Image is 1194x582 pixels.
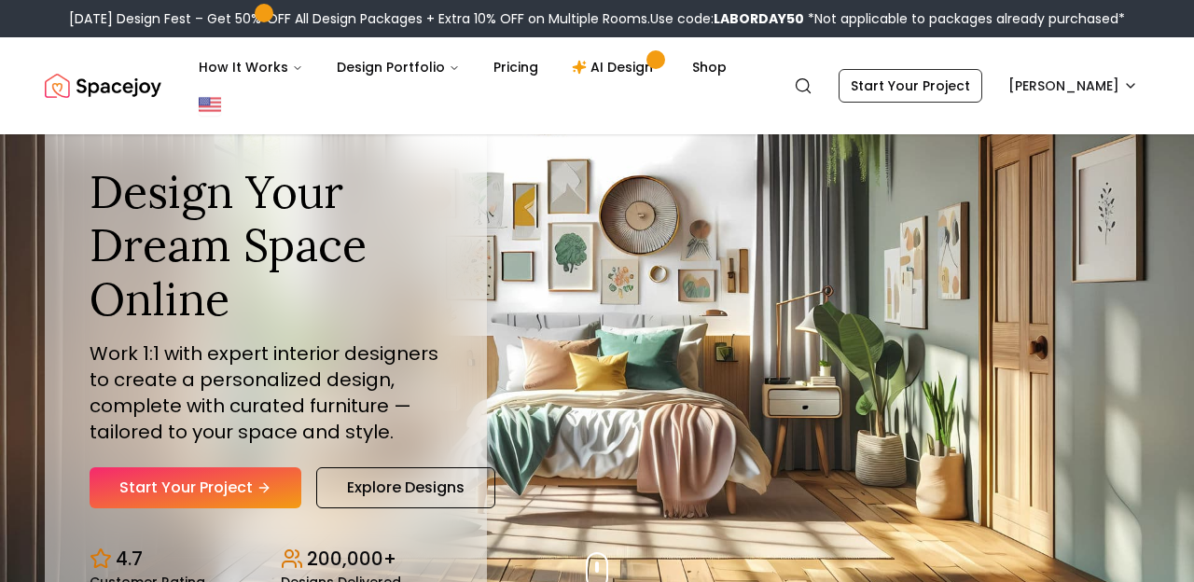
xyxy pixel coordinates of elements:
a: AI Design [557,48,673,86]
h1: Design Your Dream Space Online [90,165,442,326]
button: [PERSON_NAME] [997,69,1149,103]
img: Spacejoy Logo [45,67,161,104]
nav: Main [184,48,742,86]
p: 4.7 [116,546,143,572]
span: Use code: [650,9,804,28]
div: [DATE] Design Fest – Get 50% OFF All Design Packages + Extra 10% OFF on Multiple Rooms. [69,9,1125,28]
img: United States [199,93,221,116]
a: Start Your Project [90,467,301,508]
p: 200,000+ [307,546,396,572]
button: Design Portfolio [322,48,475,86]
a: Spacejoy [45,67,161,104]
a: Pricing [479,48,553,86]
button: How It Works [184,48,318,86]
a: Explore Designs [316,467,495,508]
a: Start Your Project [839,69,982,103]
nav: Global [45,37,1149,134]
span: *Not applicable to packages already purchased* [804,9,1125,28]
a: Shop [677,48,742,86]
p: Work 1:1 with expert interior designers to create a personalized design, complete with curated fu... [90,340,442,445]
b: LABORDAY50 [714,9,804,28]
